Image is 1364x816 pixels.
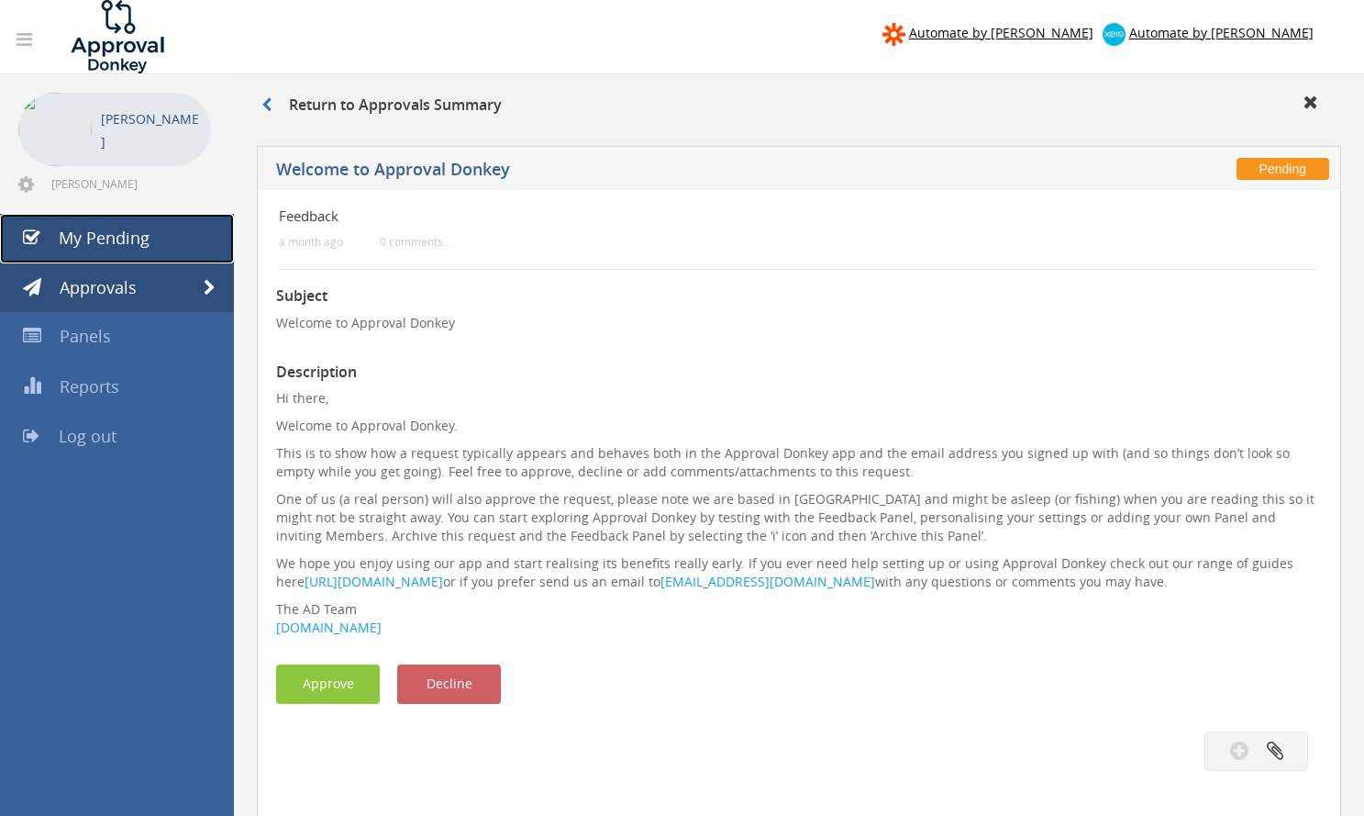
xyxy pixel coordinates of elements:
span: Panels [60,325,111,347]
p: [PERSON_NAME] [101,107,202,153]
button: Approve [276,665,380,704]
span: Pending [1236,158,1329,180]
h5: Welcome to Approval Donkey [276,161,1012,184]
p: One of us (a real person) will also approve the request, please note we are based in [GEOGRAPHIC_... [276,490,1322,545]
button: Decline [397,665,501,704]
h3: Description [276,364,1322,381]
small: a month ago [279,235,343,249]
span: Automate by [PERSON_NAME] [909,24,1093,41]
p: We hope you enjoy using our app and start realising its benefits really early. If you ever need h... [276,554,1322,591]
a: [URL][DOMAIN_NAME] [305,573,443,590]
p: Welcome to Approval Donkey [276,314,1322,332]
span: [PERSON_NAME][EMAIL_ADDRESS][DOMAIN_NAME] [51,176,207,191]
a: [EMAIL_ADDRESS][DOMAIN_NAME] [660,573,875,590]
span: Reports [60,375,119,397]
h3: Subject [276,288,1322,305]
span: Log out [59,425,116,447]
h4: Feedback [279,208,1146,224]
h3: Return to Approvals Summary [261,97,502,114]
span: My Pending [59,227,150,249]
img: zapier-logomark.png [882,23,905,46]
div: The AD Team [276,600,1322,619]
span: Automate by [PERSON_NAME] [1129,24,1314,41]
p: Welcome to Approval Donkey. [276,417,1322,435]
p: Hi there, [276,389,1322,408]
a: [DOMAIN_NAME] [276,619,382,636]
img: xero-logo.png [1103,23,1126,46]
p: This is to show how a request typically appears and behaves both in the Approval Donkey app and t... [276,444,1322,481]
span: Approvals [60,276,137,298]
small: 0 comments... [380,235,451,249]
